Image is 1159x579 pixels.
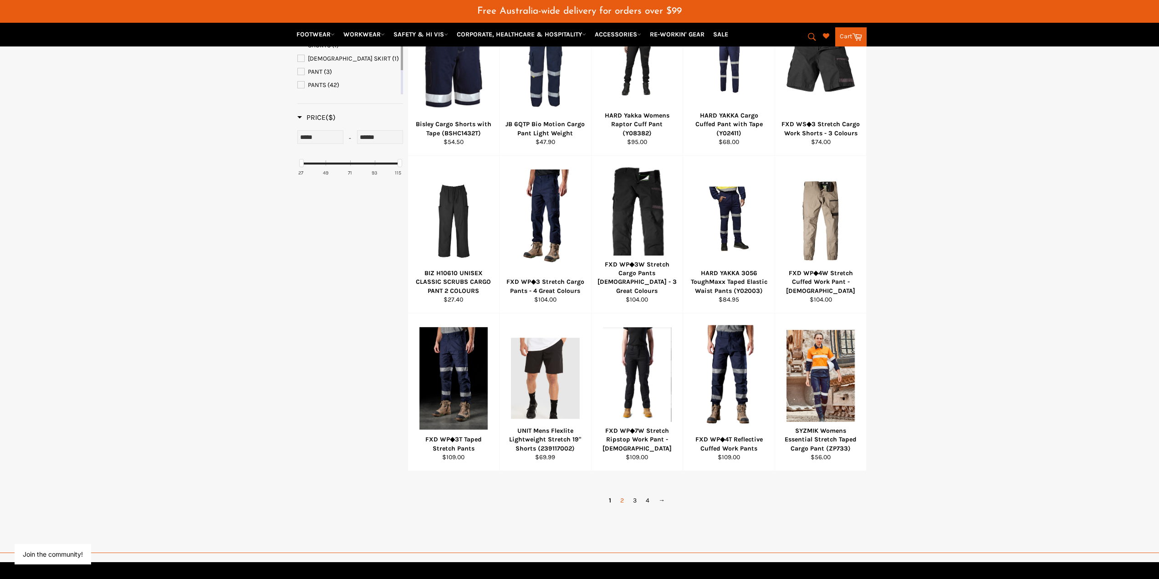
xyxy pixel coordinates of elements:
div: FXD WP◆4W Stretch Cuffed Work Pant - [DEMOGRAPHIC_DATA] [781,269,861,295]
div: FXD WP◆3 Stretch Cargo Pants - 4 Great Colours [505,277,586,295]
input: Min Price [297,130,343,144]
a: SYZMIK Womens Essential Stretch Taped Cargo Pant (ZP733)SYZMIK Womens Essential Stretch Taped Car... [775,313,867,471]
a: FXD WP◆4W Stretch Cuffed Work Pant - LadiesFXD WP◆4W Stretch Cuffed Work Pant - [DEMOGRAPHIC_DATA... [775,156,867,313]
div: FXD WP◆7W Stretch Ripstop Work Pant - [DEMOGRAPHIC_DATA] [597,426,677,453]
a: FXD WP◆7W Stretch Ripstop Work Pant - LadiesFXD WP◆7W Stretch Ripstop Work Pant - [DEMOGRAPHIC_DA... [591,313,683,471]
div: Bisley Cargo Shorts with Tape (BSHC1432T) [414,120,494,138]
div: 93 [372,169,378,176]
div: 71 [348,169,352,176]
a: LADIES SKIRT [297,54,399,64]
div: - [343,130,357,147]
a: CORPORATE, HEALTHCARE & HOSPITALITY [453,26,590,42]
div: UNIT Mens Flexlite Lightweight Stretch 19" Shorts (239117002) [505,426,586,453]
a: FXD WP◆3T Taped Stretch PantsFXD WP◆3T Taped Stretch Pants$109.00 [408,313,500,471]
a: RE-WORKIN' GEAR [646,26,708,42]
div: JB 6QTP Bio Motion Cargo Pant Light Weight [505,120,586,138]
span: PANT [308,68,322,76]
span: 1 [604,494,616,507]
span: Price [297,113,336,122]
div: 49 [323,169,328,176]
a: BIZ H10610 UNISEX CLASSIC SCRUBS CARGO PANT 2 COLOURSBIZ H10610 UNISEX CLASSIC SCRUBS CARGO PANT ... [408,156,500,313]
div: 27 [298,169,303,176]
a: FXD WP◆4T Reflective Cuffed Work PantsFXD WP◆4T Reflective Cuffed Work Pants$109.00 [683,313,775,471]
span: Free Australia-wide delivery for orders over $99 [477,6,682,16]
a: → [654,494,669,507]
a: FXD WP◆3W Stretch Cargo Pants LADIES - 3 Great ColoursFXD WP◆3W Stretch Cargo Pants [DEMOGRAPHIC_... [591,156,683,313]
a: Cart [835,27,867,46]
span: (1) [392,55,399,62]
a: SCRUBS [297,93,399,103]
div: FXD WP◆4T Reflective Cuffed Work Pants [689,435,769,453]
div: FXD WP◆3W Stretch Cargo Pants [DEMOGRAPHIC_DATA] - 3 Great Colours [597,260,677,295]
a: HARD YAKKA 3056 ToughMaxx Taped Elastic Waist Pants (Y02003)HARD YAKKA 3056 ToughMaxx Taped Elast... [683,156,775,313]
a: FXD WP◆3 Stretch Cargo Pants - 4 Great ColoursFXD WP◆3 Stretch Cargo Pants - 4 Great Colours$104.00 [499,156,591,313]
div: HARD YAKKA 3056 ToughMaxx Taped Elastic Waist Pants (Y02003) [689,269,769,295]
div: HARD YAKKA Cargo Cuffed Pant with Tape (Y02411) [689,111,769,138]
a: ACCESSORIES [591,26,645,42]
div: FXD WP◆3T Taped Stretch Pants [414,435,494,453]
div: BIZ H10610 UNISEX CLASSIC SCRUBS CARGO PANT 2 COLOURS [414,269,494,295]
a: UNIT Mens Flexlite Lightweight Stretch 19UNIT Mens Flexlite Lightweight Stretch 19" Shorts (23911... [499,313,591,471]
a: 4 [641,494,654,507]
div: 115 [395,169,401,176]
h3: Price($) [297,113,336,122]
span: (3) [324,68,332,76]
span: ($) [326,113,336,122]
div: HARD Yakka Womens Raptor Cuff Pant (Y08382) [597,111,677,138]
button: Join the community! [23,550,83,558]
div: SYZMIK Womens Essential Stretch Taped Cargo Pant (ZP733) [781,426,861,453]
a: SAFETY & HI VIS [390,26,452,42]
a: WORKWEAR [340,26,388,42]
div: FXD WS◆3 Stretch Cargo Work Shorts - 3 Colours [781,120,861,138]
span: [DEMOGRAPHIC_DATA] SKIRT [308,55,391,62]
input: Max Price [357,130,403,144]
span: (42) [327,81,339,89]
a: SALE [710,26,732,42]
a: PANTS [297,80,399,90]
span: PANTS [308,81,326,89]
a: PANT [297,67,399,77]
a: FOOTWEAR [293,26,338,42]
a: 2 [616,494,628,507]
a: 3 [628,494,641,507]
